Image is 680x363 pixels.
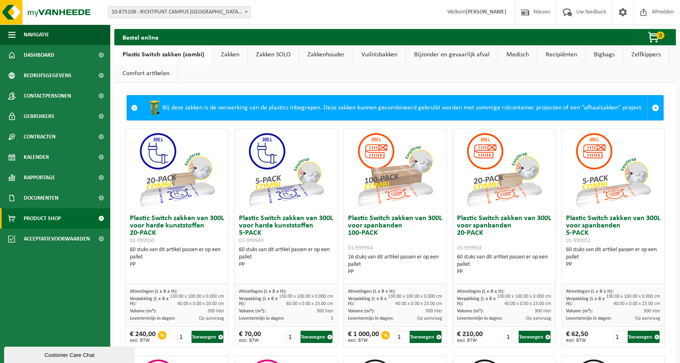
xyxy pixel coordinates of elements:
a: Zakken SOLO [248,45,299,64]
a: Zakken [213,45,247,64]
span: 130.00 x 100.00 x 0.000 cm [170,294,224,299]
img: 01-999949 [245,129,327,211]
span: Verpakking (L x B x H): [566,296,605,306]
span: 01-999950 [130,238,154,244]
span: 300 liter [535,309,551,314]
span: Op aanvraag [417,316,442,321]
iframe: chat widget [4,345,136,363]
span: Verpakking (L x B x H): [130,296,169,306]
span: Afmetingen (L x B x H): [130,289,177,294]
div: € 240,00 [130,331,156,343]
button: Toevoegen [410,331,441,343]
div: 60 stuks van dit artikel passen er op een pallet [566,246,661,268]
div: PP [457,268,552,276]
span: Op aanvraag [635,316,660,321]
span: Afmetingen (L x B x H): [457,289,504,294]
div: PP [130,261,225,268]
h3: Plastic Switch zakken van 300L voor spanbanden 100-PACK [348,215,443,252]
span: 40.00 x 0.00 x 20.00 cm [177,301,224,306]
h3: Plastic Switch zakken van 300L voor spanbanden 20-PACK [457,215,552,252]
span: Kalender [24,147,49,167]
span: Verpakking (L x B x H): [457,296,496,306]
span: Dashboard [24,45,54,65]
a: Medisch [498,45,537,64]
span: Afmetingen (L x B x H): [239,289,286,294]
span: 300 liter [426,309,442,314]
div: 60 stuks van dit artikel passen er op een pallet [457,254,552,276]
input: 1 [395,331,409,343]
button: Toevoegen [519,331,551,343]
span: Product Shop [24,208,61,229]
a: Recipiënten [537,45,585,64]
div: PP [239,261,334,268]
h2: Bestel online [114,29,167,45]
span: Afmetingen (L x B x H): [566,289,613,294]
span: 0 [656,31,664,39]
span: 300 liter [317,309,333,314]
div: PP [348,268,443,276]
div: € 210,00 [457,331,483,343]
div: Bij deze zakken is de verwerking van de plastics inbegrepen. Deze zakken kunnen gecombineerd gebr... [142,96,647,120]
div: 60 stuks van dit artikel passen er op een pallet [239,246,334,268]
span: Verpakking (L x B x H): [348,296,387,306]
span: Navigatie [24,24,49,45]
span: Rapportage [24,167,55,188]
span: Levertermijn in dagen: [239,316,284,321]
a: Bijzonder en gevaarlijk afval [406,45,498,64]
button: 0 [634,29,675,45]
h3: Plastic Switch zakken van 300L voor spanbanden 5-PACK [566,215,661,244]
img: 01-999953 [463,129,545,211]
span: 40.00 x 0.00 x 23.00 cm [504,301,551,306]
span: Documenten [24,188,58,208]
img: WB-0240-HPE-GN-50.png [146,100,163,116]
span: Gebruikers [24,106,54,127]
span: Contactpersonen [24,86,71,106]
button: Toevoegen [628,331,660,343]
span: 130.00 x 100.00 x 0.000 cm [497,294,551,299]
img: 01-999954 [354,129,436,211]
span: Op aanvraag [199,316,224,321]
a: Zelfkippers [623,45,669,64]
input: 1 [286,331,300,343]
h3: Plastic Switch zakken van 300L voor harde kunststoffen 5-PACK [239,215,334,244]
span: Bedrijfsgegevens [24,65,71,86]
a: Vuilnisbakken [353,45,406,64]
span: 40.00 x 0.00 x 23.00 cm [613,301,660,306]
span: Acceptatievoorwaarden [24,229,90,249]
span: Levertermijn in dagen: [130,316,175,321]
span: Levertermijn in dagen: [348,316,393,321]
span: 01-999954 [348,245,372,251]
div: € 1 000,00 [348,331,379,343]
span: Verpakking (L x B x H): [239,296,278,306]
img: 01-999952 [572,129,654,211]
span: 130.00 x 100.00 x 0.000 cm [606,294,660,299]
div: 60 stuks van dit artikel passen er op een pallet [130,246,225,268]
span: 130.00 x 100.00 x 0.000 cm [388,294,442,299]
span: 10-875108 - RICHTPUNT CAMPUS BUGGENHOUT - BUGGENHOUT [108,7,250,18]
input: 1 [613,331,627,343]
input: 1 [177,331,191,343]
input: 1 [504,331,518,343]
span: excl. BTW [348,338,379,343]
div: € 70,00 [239,331,261,343]
span: 300 liter [644,309,660,314]
img: 01-999950 [136,129,218,211]
span: 01-999949 [239,238,263,244]
a: Plastic Switch zakken (combi) [114,45,212,64]
h3: Plastic Switch zakken van 300L voor harde kunststoffen 20-PACK [130,215,225,244]
span: Volume (m³): [457,309,484,314]
a: Bigbags [586,45,623,64]
button: Toevoegen [192,331,223,343]
span: Volume (m³): [566,309,593,314]
div: 16 stuks van dit artikel passen er op een pallet [348,254,443,276]
span: 01-999953 [457,245,482,251]
span: 130.00 x 100.00 x 0.000 cm [279,294,333,299]
span: Contracten [24,127,56,147]
span: 60.00 x 0.00 x 23.00 cm [286,301,333,306]
span: Volume (m³): [348,309,375,314]
div: PP [566,261,661,268]
span: Volume (m³): [130,309,156,314]
strong: [PERSON_NAME] [466,9,506,15]
span: excl. BTW [130,338,156,343]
